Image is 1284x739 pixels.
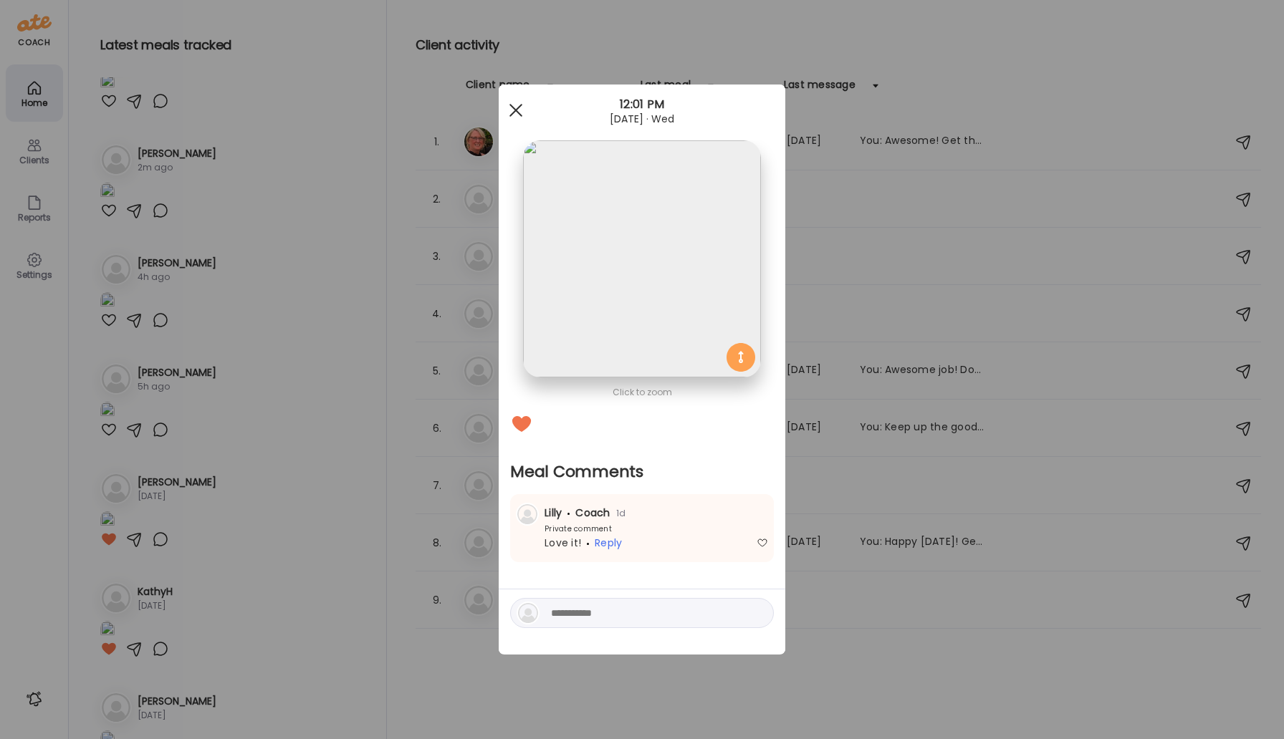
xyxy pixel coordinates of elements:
[510,461,774,483] h2: Meal Comments
[517,504,537,524] img: bg-avatar-default.svg
[523,140,760,377] img: images%2Foo7fuxIcn3dbckGTSfsqpZasXtv1%2F4e3cmSloVcFchQpBdvlX%2FXdpkm4JCEfUKAwaB22sr_1080
[518,603,538,623] img: bg-avatar-default.svg
[595,536,622,550] span: Reply
[499,96,785,113] div: 12:01 PM
[545,536,581,550] span: Love it!
[510,384,774,401] div: Click to zoom
[545,506,610,520] span: Lilly Coach
[610,507,626,519] span: 1d
[516,523,612,534] div: Private comment
[499,113,785,125] div: [DATE] · Wed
